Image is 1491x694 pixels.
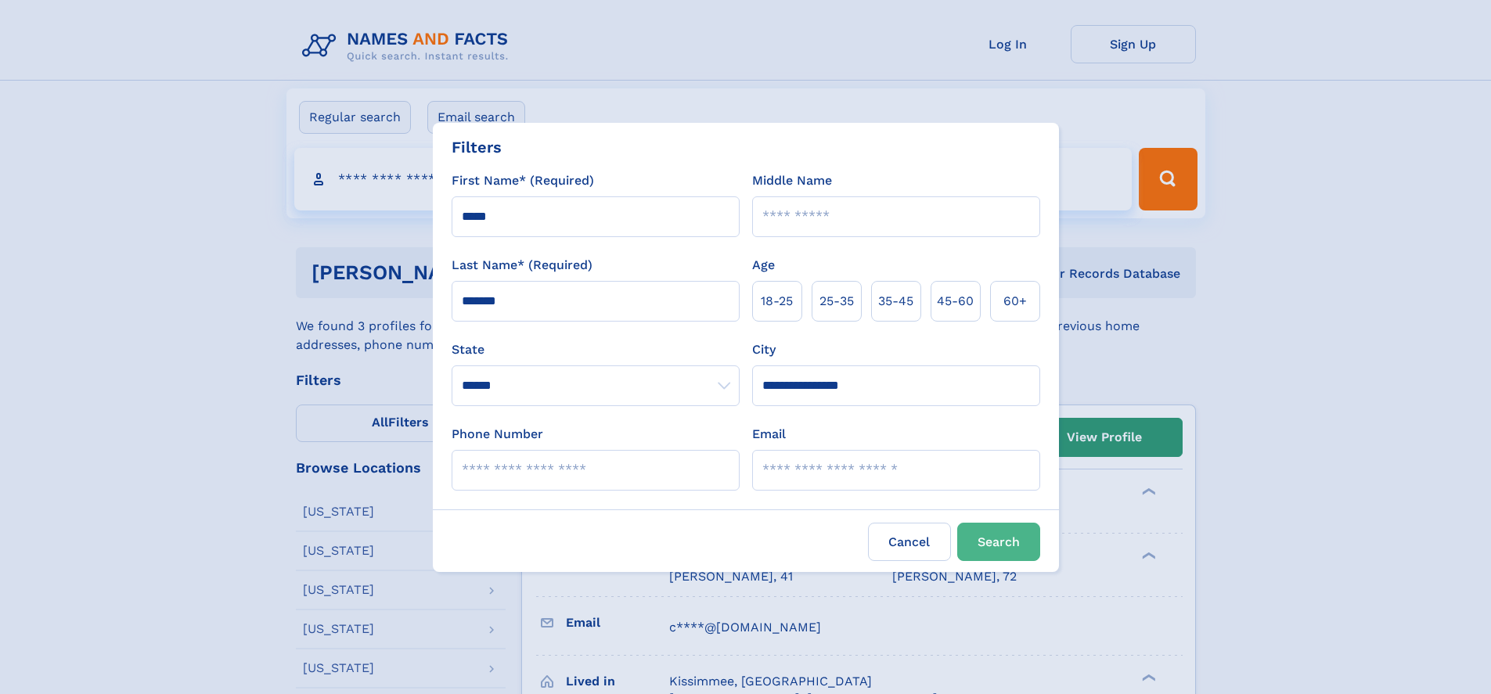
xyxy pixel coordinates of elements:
[868,523,951,561] label: Cancel
[937,292,974,311] span: 45‑60
[752,425,786,444] label: Email
[752,171,832,190] label: Middle Name
[819,292,854,311] span: 25‑35
[1003,292,1027,311] span: 60+
[452,135,502,159] div: Filters
[452,425,543,444] label: Phone Number
[752,340,776,359] label: City
[452,171,594,190] label: First Name* (Required)
[752,256,775,275] label: Age
[761,292,793,311] span: 18‑25
[957,523,1040,561] button: Search
[452,256,592,275] label: Last Name* (Required)
[878,292,913,311] span: 35‑45
[452,340,740,359] label: State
